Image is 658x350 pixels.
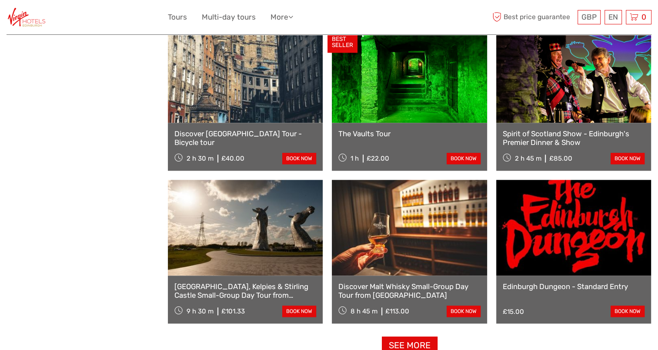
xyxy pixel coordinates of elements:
[581,13,597,21] span: GBP
[447,153,481,164] a: book now
[271,11,293,24] a: More
[282,306,316,317] a: book now
[168,11,187,24] a: Tours
[351,307,377,315] span: 8 h 45 m
[611,306,645,317] a: book now
[282,153,316,164] a: book now
[327,31,357,53] div: BEST SELLER
[611,153,645,164] a: book now
[605,10,622,24] div: EN
[490,10,575,24] span: Best price guarantee
[187,155,214,162] span: 2 h 30 m
[549,155,572,162] div: £85.00
[447,306,481,317] a: book now
[503,282,645,291] a: Edinburgh Dungeon - Standard Entry
[221,155,244,162] div: £40.00
[7,7,47,28] img: Virgin Hotels Edinburgh
[338,282,480,300] a: Discover Malt Whisky Small-Group Day Tour from [GEOGRAPHIC_DATA]
[351,155,359,162] span: 1 h
[174,129,316,147] a: Discover [GEOGRAPHIC_DATA] Tour - Bicycle tour
[503,129,645,147] a: Spirit of Scotland Show - Edinburgh's Premier Dinner & Show
[338,129,480,138] a: The Vaults Tour
[100,13,110,24] button: Open LiveChat chat widget
[12,15,98,22] p: We're away right now. Please check back later!
[174,282,316,300] a: [GEOGRAPHIC_DATA], Kelpies & Stirling Castle Small-Group Day Tour from [GEOGRAPHIC_DATA]
[640,13,648,21] span: 0
[514,155,541,162] span: 2 h 45 m
[367,155,389,162] div: £22.00
[202,11,256,24] a: Multi-day tours
[385,307,409,315] div: £113.00
[187,307,214,315] span: 9 h 30 m
[221,307,245,315] div: £101.33
[503,308,524,316] div: £15.00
